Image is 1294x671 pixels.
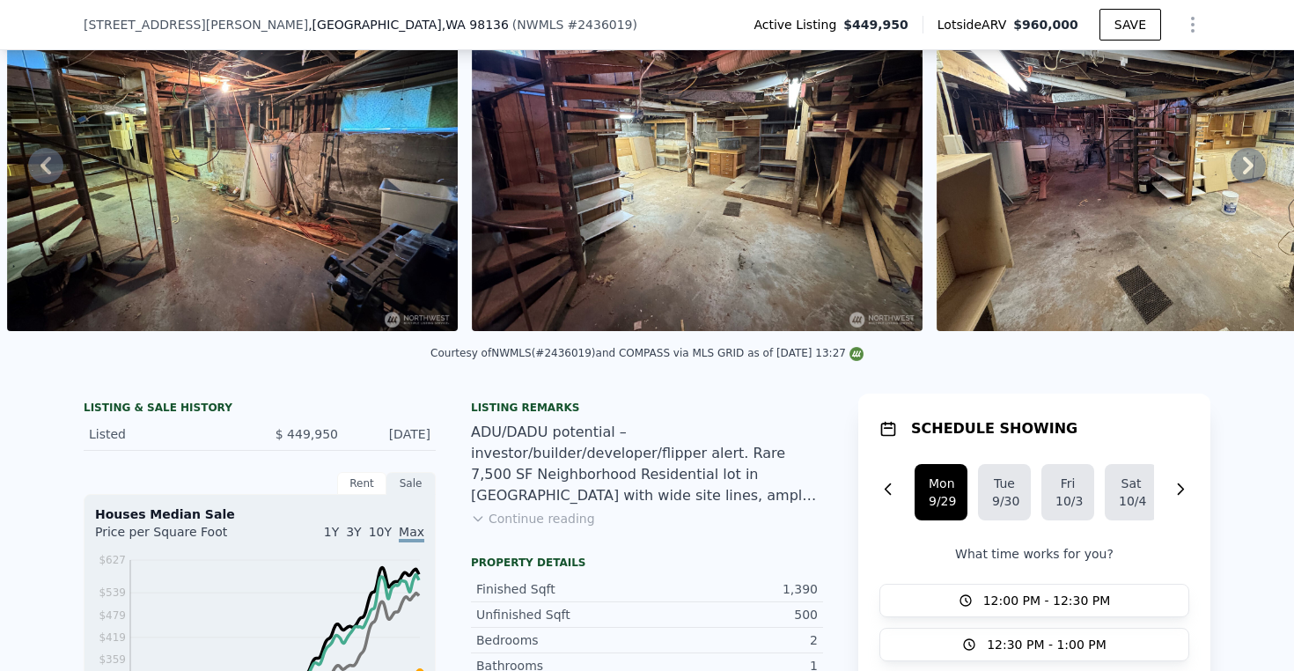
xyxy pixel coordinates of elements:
button: Fri10/3 [1041,464,1094,520]
span: NWMLS [517,18,563,32]
div: Courtesy of NWMLS (#2436019) and COMPASS via MLS GRID as of [DATE] 13:27 [430,347,864,359]
span: , WA 98136 [442,18,509,32]
span: 1Y [324,525,339,539]
div: LISTING & SALE HISTORY [84,401,436,418]
button: Sat10/4 [1105,464,1158,520]
div: Bedrooms [476,631,647,649]
div: 500 [647,606,818,623]
tspan: $419 [99,631,126,644]
button: Continue reading [471,510,595,527]
div: Sale [386,472,436,495]
div: 1,390 [647,580,818,598]
div: Mon [929,475,953,492]
div: Listed [89,425,246,443]
div: 9/30 [992,492,1017,510]
span: $449,950 [843,16,908,33]
div: Property details [471,556,823,570]
div: Fri [1055,475,1080,492]
div: 10/3 [1055,492,1080,510]
tspan: $479 [99,609,126,622]
p: What time works for you? [879,545,1189,563]
span: Lotside ARV [937,16,1013,33]
div: 10/4 [1119,492,1143,510]
div: Price per Square Foot [95,523,260,551]
h1: SCHEDULE SHOWING [911,418,1077,439]
div: Sat [1119,475,1143,492]
tspan: $627 [99,554,126,566]
div: Rent [337,472,386,495]
span: $960,000 [1013,18,1078,32]
div: Finished Sqft [476,580,647,598]
span: , [GEOGRAPHIC_DATA] [308,16,509,33]
span: # 2436019 [567,18,632,32]
button: 12:00 PM - 12:30 PM [879,584,1189,617]
span: Max [399,525,424,542]
button: 12:30 PM - 1:00 PM [879,628,1189,661]
span: 3Y [346,525,361,539]
div: 9/29 [929,492,953,510]
div: Tue [992,475,1017,492]
tspan: $359 [99,653,126,666]
span: 12:00 PM - 12:30 PM [983,592,1111,609]
button: Show Options [1175,7,1210,42]
div: Listing remarks [471,401,823,415]
div: ADU/DADU potential – investor/builder/developer/flipper alert. Rare 7,500 SF Neighborhood Residen... [471,422,823,506]
span: [STREET_ADDRESS][PERSON_NAME] [84,16,308,33]
button: SAVE [1099,9,1161,41]
img: NWMLS Logo [849,347,864,361]
tspan: $539 [99,586,126,599]
div: 2 [647,631,818,649]
span: 10Y [369,525,392,539]
button: Tue9/30 [978,464,1031,520]
div: ( ) [512,16,637,33]
span: Active Listing [754,16,843,33]
div: Houses Median Sale [95,505,424,523]
span: $ 449,950 [276,427,338,441]
button: Mon9/29 [915,464,967,520]
div: Unfinished Sqft [476,606,647,623]
span: 12:30 PM - 1:00 PM [987,636,1107,653]
div: [DATE] [352,425,430,443]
